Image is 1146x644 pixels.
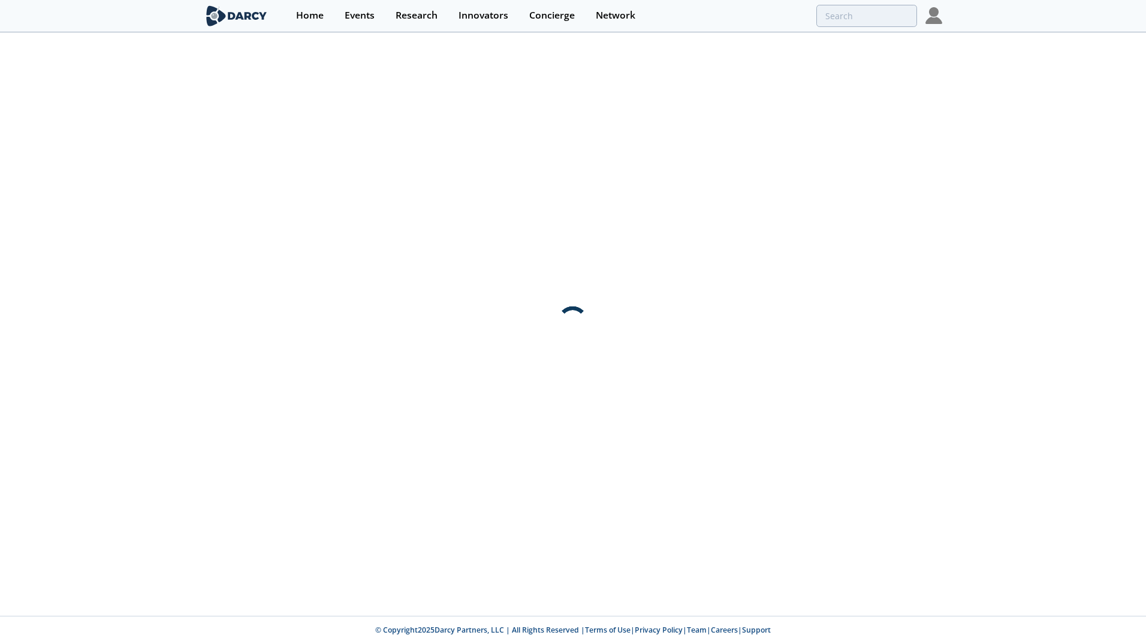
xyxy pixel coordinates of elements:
div: Network [596,11,635,20]
div: Events [345,11,375,20]
img: Profile [925,7,942,24]
div: Concierge [529,11,575,20]
div: Home [296,11,324,20]
input: Advanced Search [816,5,917,27]
div: Innovators [459,11,508,20]
img: logo-wide.svg [204,5,269,26]
a: Support [742,625,771,635]
a: Privacy Policy [635,625,683,635]
div: Research [396,11,438,20]
a: Team [687,625,707,635]
a: Terms of Use [585,625,631,635]
p: © Copyright 2025 Darcy Partners, LLC | All Rights Reserved | | | | | [129,625,1017,636]
a: Careers [711,625,738,635]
